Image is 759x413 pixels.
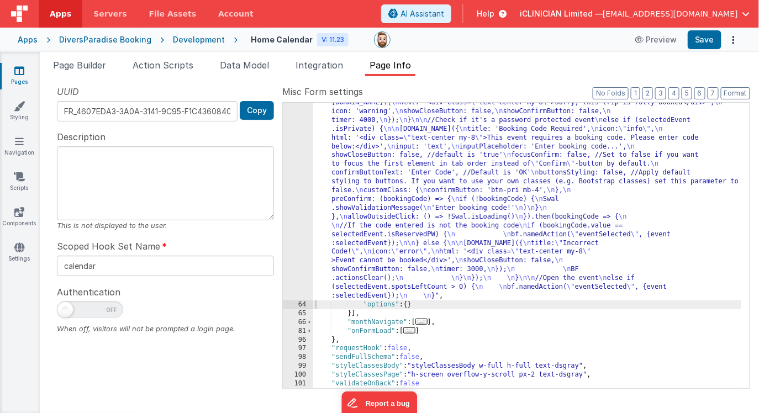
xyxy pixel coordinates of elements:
[57,85,79,98] span: UUID
[520,8,750,19] button: iCLINICIAN Limited — [EMAIL_ADDRESS][DOMAIN_NAME]
[283,300,313,309] div: 64
[415,319,428,325] span: ...
[57,240,160,253] span: Scoped Hook Set Name
[57,220,274,231] div: This is not displayed to the user.
[251,35,313,44] h4: Home Calendar
[381,4,451,23] button: AI Assistant
[628,31,683,49] button: Preview
[283,336,313,345] div: 96
[283,344,313,353] div: 97
[57,130,106,144] span: Description
[133,60,193,71] span: Action Scripts
[726,32,741,47] button: Options
[403,327,415,333] span: ...
[370,60,411,71] span: Page Info
[283,318,313,327] div: 66
[682,87,692,99] button: 5
[50,8,71,19] span: Apps
[631,87,640,99] button: 1
[283,362,313,370] div: 99
[668,87,679,99] button: 4
[708,87,719,99] button: 7
[173,34,225,45] div: Development
[93,8,126,19] span: Servers
[283,379,313,388] div: 101
[593,87,629,99] button: No Folds
[149,8,197,19] span: File Assets
[283,370,313,379] div: 100
[603,8,738,19] span: [EMAIL_ADDRESS][DOMAIN_NAME]
[642,87,653,99] button: 2
[282,85,363,98] span: Misc Form settings
[57,285,120,299] span: Authentication
[283,388,313,397] div: 102
[240,101,274,120] button: Copy
[375,32,390,47] img: 338b8ff906eeea576da06f2fc7315c1b
[59,34,151,45] div: DiversParadise Booking
[400,8,444,19] span: AI Assistant
[57,324,274,334] div: When off, visitors will not be prompted a login page.
[283,327,313,336] div: 81
[18,34,38,45] div: Apps
[688,30,721,49] button: Save
[655,87,666,99] button: 3
[296,60,343,71] span: Integration
[520,8,603,19] span: iCLINICIAN Limited —
[283,353,313,362] div: 98
[53,60,106,71] span: Page Builder
[220,60,269,71] span: Data Model
[694,87,705,99] button: 6
[317,33,349,46] div: V: 11.23
[283,309,313,318] div: 65
[721,87,750,99] button: Format
[477,8,494,19] span: Help
[283,81,313,300] div: 63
